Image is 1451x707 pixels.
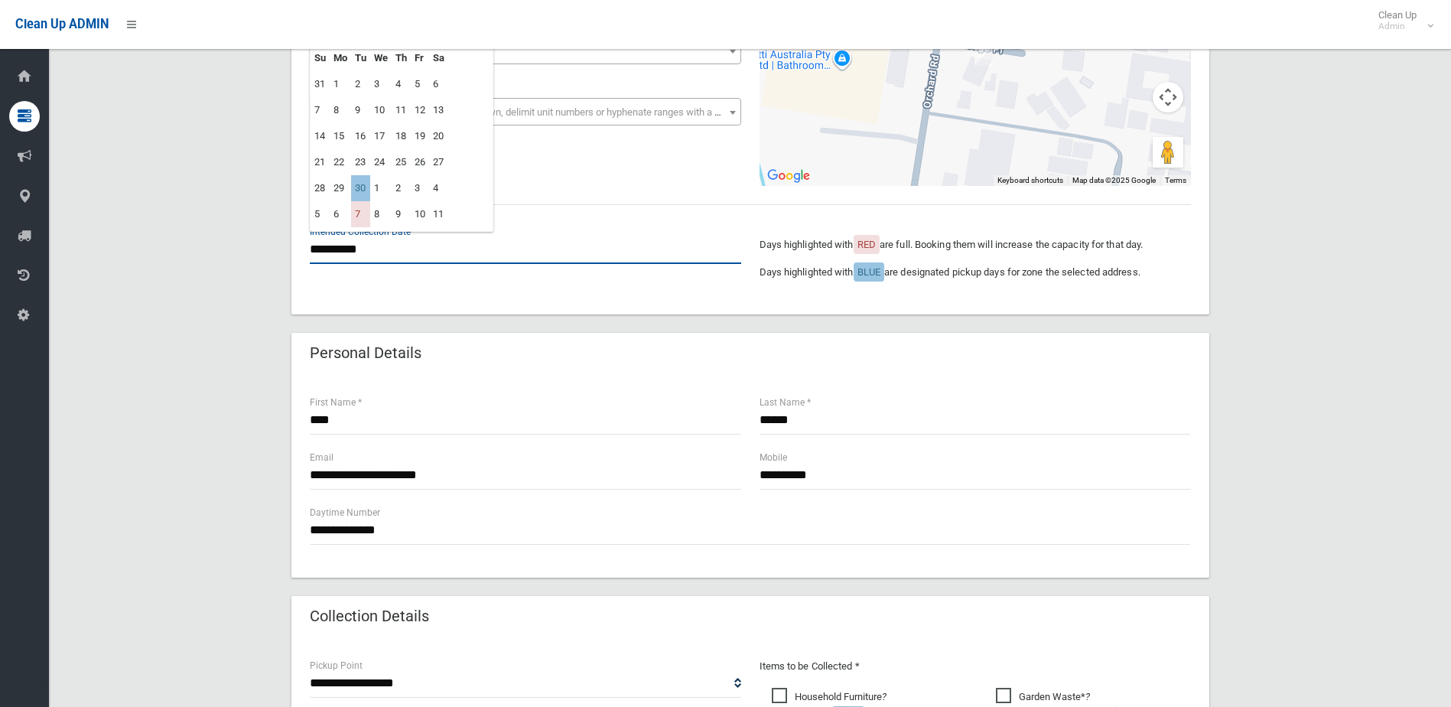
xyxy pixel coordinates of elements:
span: BLUE [857,266,880,278]
td: 30 [351,175,370,201]
td: 8 [370,201,392,227]
td: 2 [392,175,411,201]
td: 21 [311,149,330,175]
td: 2 [351,71,370,97]
th: Sa [429,45,448,71]
td: 1 [330,71,351,97]
div: 102 Orchard Road, CHESTER HILL NSW 2162 [968,34,999,72]
td: 15 [330,123,351,149]
th: Th [392,45,411,71]
th: Mo [330,45,351,71]
th: We [370,45,392,71]
td: 12 [411,97,429,123]
td: 7 [351,201,370,227]
td: 22 [330,149,351,175]
button: Keyboard shortcuts [997,175,1063,186]
td: 6 [330,201,351,227]
td: 16 [351,123,370,149]
p: Items to be Collected * [760,657,1191,676]
td: 10 [411,201,429,227]
span: Select the unit number from the dropdown, delimit unit numbers or hyphenate ranges with a comma [320,106,747,118]
p: Days highlighted with are designated pickup days for zone the selected address. [760,263,1191,282]
span: 102 [314,41,737,62]
header: Collection Details [291,601,447,631]
td: 11 [429,201,448,227]
button: Map camera controls [1153,82,1183,112]
span: RED [857,239,876,250]
header: Personal Details [291,338,440,368]
small: Admin [1378,21,1417,32]
p: Days highlighted with are full. Booking them will increase the capacity for that day. [760,236,1191,254]
td: 8 [330,97,351,123]
td: 26 [411,149,429,175]
button: Drag Pegman onto the map to open Street View [1153,137,1183,168]
td: 3 [411,175,429,201]
td: 4 [392,71,411,97]
td: 5 [411,71,429,97]
span: Map data ©2025 Google [1072,176,1156,184]
td: 3 [370,71,392,97]
td: 10 [370,97,392,123]
a: Terms (opens in new tab) [1165,176,1186,184]
th: Su [311,45,330,71]
img: Google [763,166,814,186]
td: 1 [370,175,392,201]
td: 5 [311,201,330,227]
td: 14 [311,123,330,149]
td: 9 [392,201,411,227]
td: 7 [311,97,330,123]
td: 25 [392,149,411,175]
th: Tu [351,45,370,71]
td: 6 [429,71,448,97]
td: 9 [351,97,370,123]
td: 31 [311,71,330,97]
td: 11 [392,97,411,123]
td: 28 [311,175,330,201]
td: 4 [429,175,448,201]
td: 17 [370,123,392,149]
td: 18 [392,123,411,149]
td: 29 [330,175,351,201]
td: 20 [429,123,448,149]
span: 102 [310,37,741,64]
td: 19 [411,123,429,149]
td: 23 [351,149,370,175]
th: Fr [411,45,429,71]
a: Open this area in Google Maps (opens a new window) [763,166,814,186]
td: 24 [370,149,392,175]
td: 13 [429,97,448,123]
span: Clean Up ADMIN [15,17,109,31]
td: 27 [429,149,448,175]
span: Clean Up [1371,9,1432,32]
